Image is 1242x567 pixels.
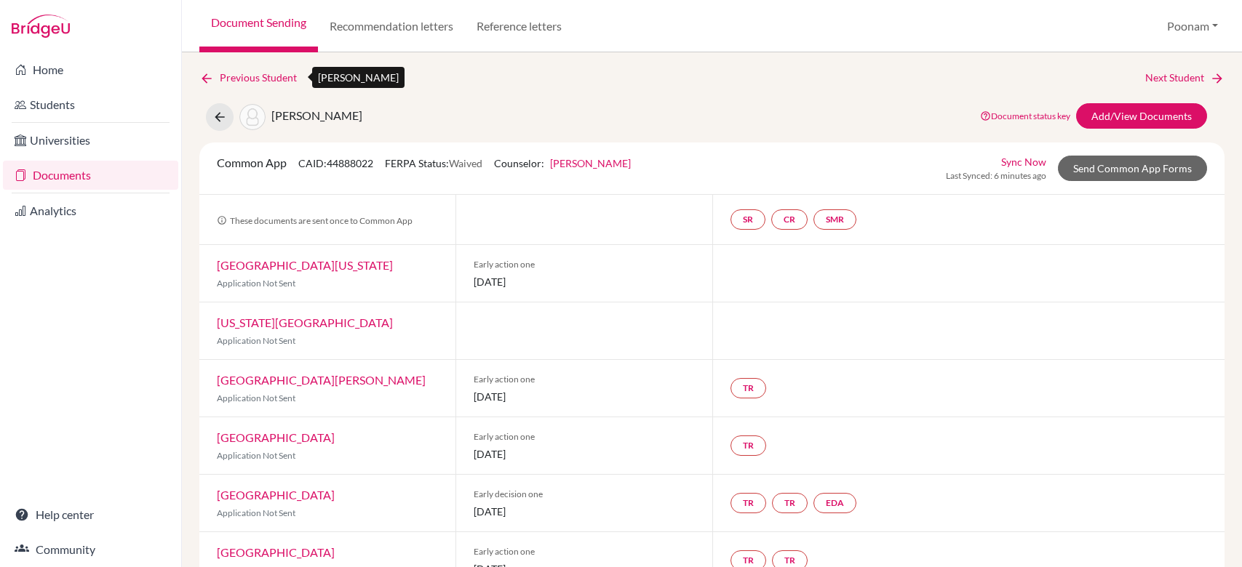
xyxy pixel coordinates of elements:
a: TR [772,493,808,513]
a: Analytics [3,196,178,225]
a: Send Common App Forms [1058,156,1207,181]
span: [DATE] [474,504,694,519]
a: [GEOGRAPHIC_DATA] [217,430,335,444]
div: [PERSON_NAME] [312,67,405,88]
a: Add/View Documents [1076,103,1207,129]
a: TR [731,493,766,513]
a: EDA [813,493,856,513]
a: TR [731,378,766,398]
span: [PERSON_NAME] [271,108,362,122]
img: Bridge-U [12,15,70,38]
a: Document status key [980,110,1070,121]
span: Application Not Sent [217,393,295,403]
a: CR [771,209,808,230]
span: These documents are sent once to Common App [217,215,413,226]
span: [DATE] [474,389,694,404]
a: [GEOGRAPHIC_DATA][US_STATE] [217,258,393,272]
a: Sync Now [1001,154,1046,169]
a: Help center [3,500,178,529]
a: Documents [3,161,178,190]
span: CAID: 44888022 [298,157,373,169]
a: [GEOGRAPHIC_DATA][PERSON_NAME] [217,373,426,387]
a: Students [3,90,178,119]
span: Early decision one [474,488,694,501]
a: Community [3,535,178,564]
a: [GEOGRAPHIC_DATA] [217,488,335,502]
a: [GEOGRAPHIC_DATA] [217,545,335,559]
span: Application Not Sent [217,278,295,289]
span: FERPA Status: [385,157,482,169]
button: Poonam [1161,12,1225,40]
a: Next Student [1145,70,1225,86]
a: TR [731,435,766,456]
span: Waived [449,157,482,169]
a: SMR [813,209,856,230]
span: Early action one [474,430,694,443]
a: SR [731,209,765,230]
span: Counselor: [494,157,631,169]
span: Application Not Sent [217,335,295,346]
span: Application Not Sent [217,450,295,461]
span: Application Not Sent [217,507,295,518]
a: [US_STATE][GEOGRAPHIC_DATA] [217,315,393,329]
a: Home [3,55,178,84]
a: Previous Student [199,70,308,86]
span: Early action one [474,373,694,386]
span: Early action one [474,545,694,558]
span: [DATE] [474,446,694,462]
span: Early action one [474,258,694,271]
span: Last Synced: 6 minutes ago [946,169,1046,182]
a: [PERSON_NAME] [550,157,631,169]
span: [DATE] [474,274,694,289]
span: Common App [217,156,287,169]
a: Universities [3,126,178,155]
